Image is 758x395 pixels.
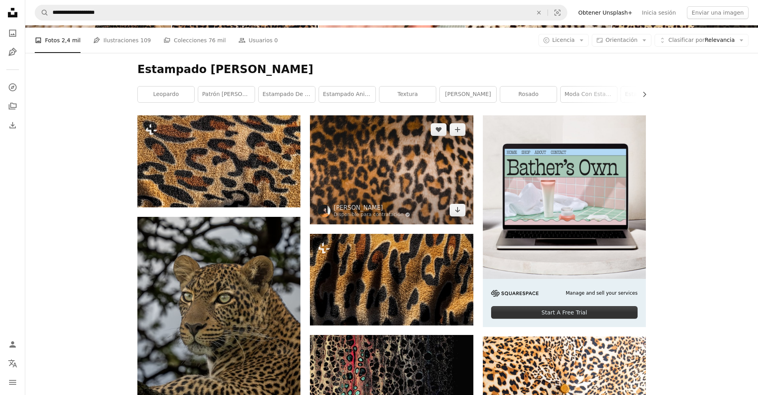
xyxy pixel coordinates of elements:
[208,36,226,45] span: 76 mil
[238,28,278,53] a: Usuarios 0
[140,36,151,45] span: 109
[5,79,21,95] a: Explorar
[450,123,465,136] button: Añade a la colección
[5,117,21,133] a: Historial de descargas
[483,387,646,394] a: Una pequeña moneda de oro en una superficie manchada manchada en blanco y negro
[35,5,49,20] button: Buscar en Unsplash
[137,62,646,77] h1: Estampado [PERSON_NAME]
[637,87,646,102] button: desplazar lista a la derecha
[5,98,21,114] a: Colecciones
[566,290,638,297] span: Manage and sell your services
[137,158,300,165] a: Un primer plano de una tela con estampado de leopardo
[5,337,21,352] a: Iniciar sesión / Registrarse
[687,6,749,19] button: Enviar una imagen
[310,276,473,283] a: Un primer plano de una tela animal print
[259,87,315,102] a: Estampado de guepardo
[450,204,465,216] a: Descargar
[530,5,548,20] button: Borrar
[379,87,436,102] a: textura
[483,115,646,278] img: file-1707883121023-8e3502977149image
[655,34,749,47] button: Clasificar porRelevancia
[310,234,473,325] img: Un primer plano de una tela animal print
[5,44,21,60] a: Ilustraciones
[198,87,255,102] a: Patrón [PERSON_NAME]
[5,5,21,22] a: Inicio — Unsplash
[431,123,447,136] button: Me gusta
[310,166,473,173] a: Prenda con estampado de leopardo negro y marrón
[334,204,410,212] a: [PERSON_NAME]
[440,87,496,102] a: [PERSON_NAME]
[637,6,681,19] a: Inicia sesión
[274,36,278,45] span: 0
[137,115,300,207] img: Un primer plano de una tela con estampado de leopardo
[5,374,21,390] button: Menú
[334,212,410,218] a: Disponible para contratación
[5,355,21,371] button: Idioma
[137,315,300,322] a: Leopardo marrón y negro en fotografía de primer plano
[491,306,638,319] div: Start A Free Trial
[500,87,557,102] a: rosado
[163,28,226,53] a: Colecciones 76 mil
[310,115,473,224] img: Prenda con estampado de leopardo negro y marrón
[668,37,705,43] span: Clasificar por
[552,37,575,43] span: Licencia
[606,37,638,43] span: Orientación
[548,5,567,20] button: Búsqueda visual
[592,34,651,47] button: Orientación
[621,87,677,102] a: Estampado de cebra
[319,87,375,102] a: Estampado animal
[138,87,194,102] a: leopardo
[574,6,637,19] a: Obtener Unsplash+
[483,115,646,327] a: Manage and sell your servicesStart A Free Trial
[538,34,589,47] button: Licencia
[491,290,538,297] img: file-1705255347840-230a6ab5bca9image
[93,28,151,53] a: Ilustraciones 109
[318,205,330,217] img: Ve al perfil de Erik Mclean
[668,36,735,44] span: Relevancia
[561,87,617,102] a: Moda con estampado [PERSON_NAME]
[35,5,567,21] form: Encuentra imágenes en todo el sitio
[5,25,21,41] a: Fotos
